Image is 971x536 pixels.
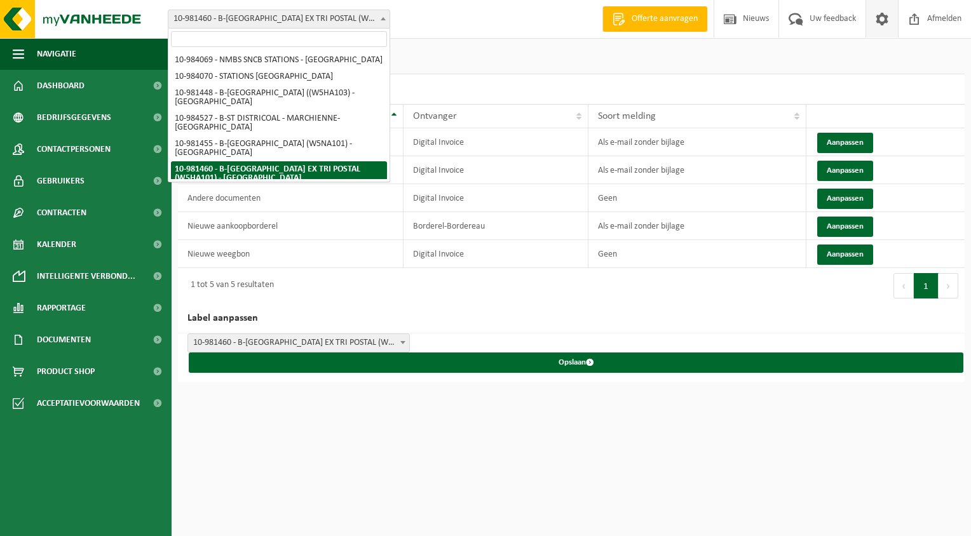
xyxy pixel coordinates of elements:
span: 10-981460 - B-ST GARE DE CHARLEROI EX TRI POSTAL (W5HA101) - CHARLEROI [168,10,390,28]
td: Andere documenten [178,184,404,212]
span: 10-981460 - B-ST GARE DE CHARLEROI EX TRI POSTAL (W5HA101) - CHARLEROI [188,334,409,352]
td: Als e-mail zonder bijlage [588,212,806,240]
span: Soort melding [598,111,656,121]
span: Offerte aanvragen [628,13,701,25]
button: Next [939,273,958,298]
li: 10-984070 - STATIONS [GEOGRAPHIC_DATA] [171,69,387,85]
td: Digital Invoice [404,128,589,156]
span: Gebruikers [37,165,85,197]
span: Contracten [37,197,86,229]
span: Intelligente verbond... [37,260,135,292]
td: Als e-mail zonder bijlage [588,128,806,156]
li: 10-981460 - B-[GEOGRAPHIC_DATA] EX TRI POSTAL (W5HA101) - [GEOGRAPHIC_DATA] [171,161,387,187]
button: Aanpassen [817,133,873,153]
a: Offerte aanvragen [602,6,707,32]
button: Aanpassen [817,245,873,265]
td: Geen [588,240,806,268]
span: Rapportage [37,292,86,324]
li: 10-984069 - NMBS SNCB STATIONS - [GEOGRAPHIC_DATA] [171,52,387,69]
button: 1 [914,273,939,298]
span: Bedrijfsgegevens [37,102,111,133]
span: Dashboard [37,70,85,102]
button: Opslaan [189,352,963,373]
button: Previous [893,273,914,298]
h2: Label aanpassen [178,304,965,333]
td: Digital Invoice [404,184,589,212]
td: Als e-mail zonder bijlage [588,156,806,184]
button: Aanpassen [817,161,873,181]
div: 1 tot 5 van 5 resultaten [184,274,274,297]
span: Navigatie [37,38,76,70]
span: 10-981460 - B-ST GARE DE CHARLEROI EX TRI POSTAL (W5HA101) - CHARLEROI [168,10,390,29]
span: Product Shop [37,356,95,387]
li: 10-984527 - B-ST DISTRICOAL - MARCHIENNE-[GEOGRAPHIC_DATA] [171,111,387,136]
td: Nieuwe weegbon [178,240,404,268]
span: 10-981460 - B-ST GARE DE CHARLEROI EX TRI POSTAL (W5HA101) - CHARLEROI [187,333,410,352]
span: Documenten [37,324,91,356]
li: 10-981455 - B-[GEOGRAPHIC_DATA] (W5NA101) - [GEOGRAPHIC_DATA] [171,136,387,161]
li: 10-981448 - B-[GEOGRAPHIC_DATA] ((W5HA103) - [GEOGRAPHIC_DATA] [171,85,387,111]
button: Aanpassen [817,217,873,237]
span: Ontvanger [413,111,457,121]
span: Contactpersonen [37,133,111,165]
span: Kalender [37,229,76,260]
td: Digital Invoice [404,240,589,268]
button: Aanpassen [817,189,873,209]
span: Acceptatievoorwaarden [37,387,140,419]
td: Digital Invoice [404,156,589,184]
td: Nieuwe aankoopborderel [178,212,404,240]
td: Geen [588,184,806,212]
h2: Meldingen [178,74,965,104]
td: Borderel-Bordereau [404,212,589,240]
